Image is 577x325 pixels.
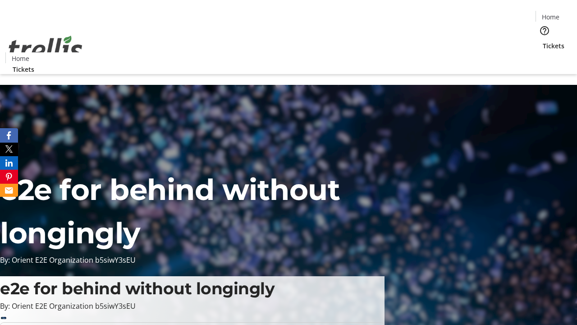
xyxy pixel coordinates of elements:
[5,65,41,74] a: Tickets
[13,65,34,74] span: Tickets
[536,12,565,22] a: Home
[543,41,564,51] span: Tickets
[5,26,86,71] img: Orient E2E Organization b5siwY3sEU's Logo
[542,12,559,22] span: Home
[536,41,572,51] a: Tickets
[6,54,35,63] a: Home
[536,22,554,40] button: Help
[536,51,554,69] button: Cart
[12,54,29,63] span: Home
